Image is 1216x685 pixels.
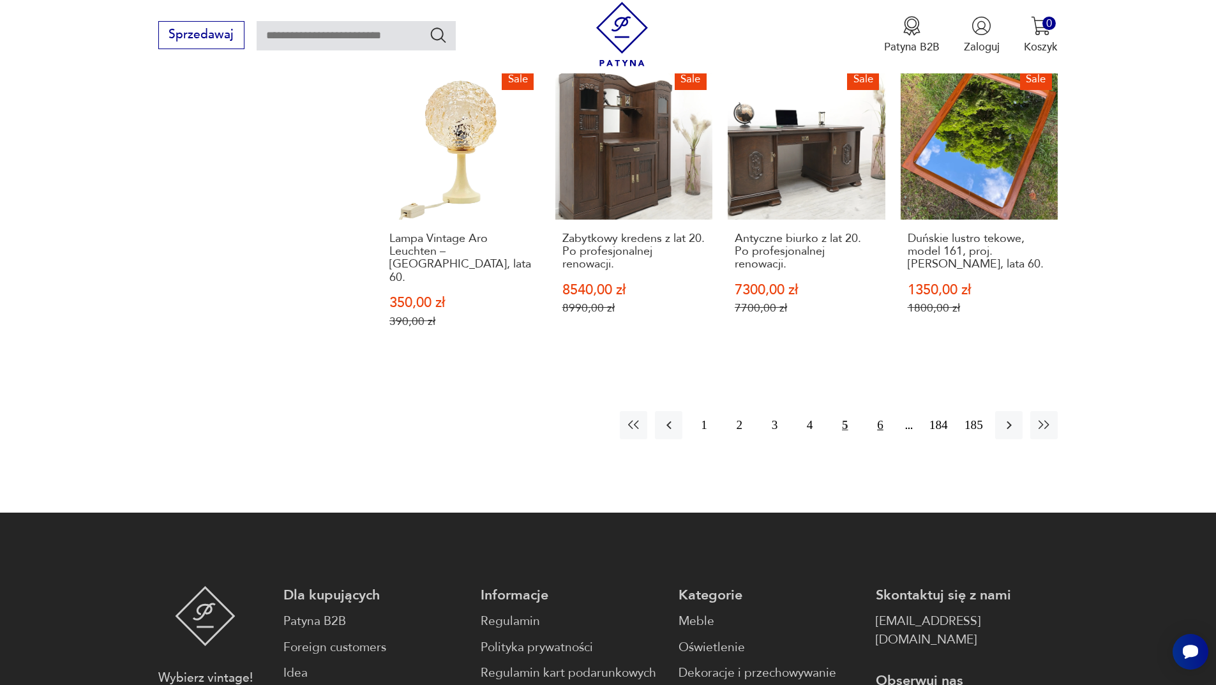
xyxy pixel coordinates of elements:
a: SaleZabytkowy kredens z lat 20. Po profesjonalnej renowacji.Zabytkowy kredens z lat 20. Po profes... [555,63,713,358]
button: Sprzedawaj [158,21,244,49]
a: Foreign customers [283,638,465,657]
button: 185 [960,411,987,439]
img: Patyna - sklep z meblami i dekoracjami vintage [590,2,654,66]
p: 8540,00 zł [562,283,706,297]
button: 1 [690,411,717,439]
img: Patyna - sklep z meblami i dekoracjami vintage [175,586,236,646]
h3: Duńskie lustro tekowe, model 161, proj. [PERSON_NAME], lata 60. [908,232,1051,271]
button: 5 [831,411,859,439]
button: 184 [925,411,952,439]
p: Informacje [481,586,663,605]
h3: Antyczne biurko z lat 20. Po profesjonalnej renowacji. [735,232,878,271]
p: Zaloguj [964,40,1000,54]
p: 7700,00 zł [735,301,878,315]
p: 1800,00 zł [908,301,1051,315]
button: 2 [726,411,753,439]
p: Dla kupujących [283,586,465,605]
button: 0Koszyk [1024,16,1058,54]
button: Patyna B2B [884,16,940,54]
p: Skontaktuj się z nami [876,586,1058,605]
div: 0 [1042,17,1056,30]
button: 4 [796,411,823,439]
p: 7300,00 zł [735,283,878,297]
p: Patyna B2B [884,40,940,54]
p: Kategorie [679,586,860,605]
a: Regulamin [481,612,663,631]
button: Szukaj [429,26,447,44]
a: Dekoracje i przechowywanie [679,664,860,682]
p: 350,00 zł [389,296,533,310]
p: Koszyk [1024,40,1058,54]
a: Patyna B2B [283,612,465,631]
img: Ikona medalu [902,16,922,36]
img: Ikonka użytkownika [972,16,991,36]
button: 3 [761,411,788,439]
button: Zaloguj [964,16,1000,54]
a: [EMAIL_ADDRESS][DOMAIN_NAME] [876,612,1058,649]
iframe: Smartsupp widget button [1173,634,1208,670]
a: Sprzedawaj [158,31,244,41]
p: 1350,00 zł [908,283,1051,297]
a: Oświetlenie [679,638,860,657]
p: 8990,00 zł [562,301,706,315]
a: SaleLampa Vintage Aro Leuchten – Niemcy, lata 60.Lampa Vintage Aro Leuchten – [GEOGRAPHIC_DATA], ... [382,63,540,358]
a: Ikona medaluPatyna B2B [884,16,940,54]
a: Regulamin kart podarunkowych [481,664,663,682]
a: Polityka prywatności [481,638,663,657]
button: 6 [866,411,894,439]
a: SaleDuńskie lustro tekowe, model 161, proj. Aksel Kjersgaard, lata 60.Duńskie lustro tekowe, mode... [901,63,1058,358]
a: SaleAntyczne biurko z lat 20. Po profesjonalnej renowacji.Antyczne biurko z lat 20. Po profesjona... [728,63,885,358]
a: Meble [679,612,860,631]
h3: Lampa Vintage Aro Leuchten – [GEOGRAPHIC_DATA], lata 60. [389,232,533,285]
p: 390,00 zł [389,315,533,328]
a: Idea [283,664,465,682]
h3: Zabytkowy kredens z lat 20. Po profesjonalnej renowacji. [562,232,706,271]
img: Ikona koszyka [1031,16,1051,36]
